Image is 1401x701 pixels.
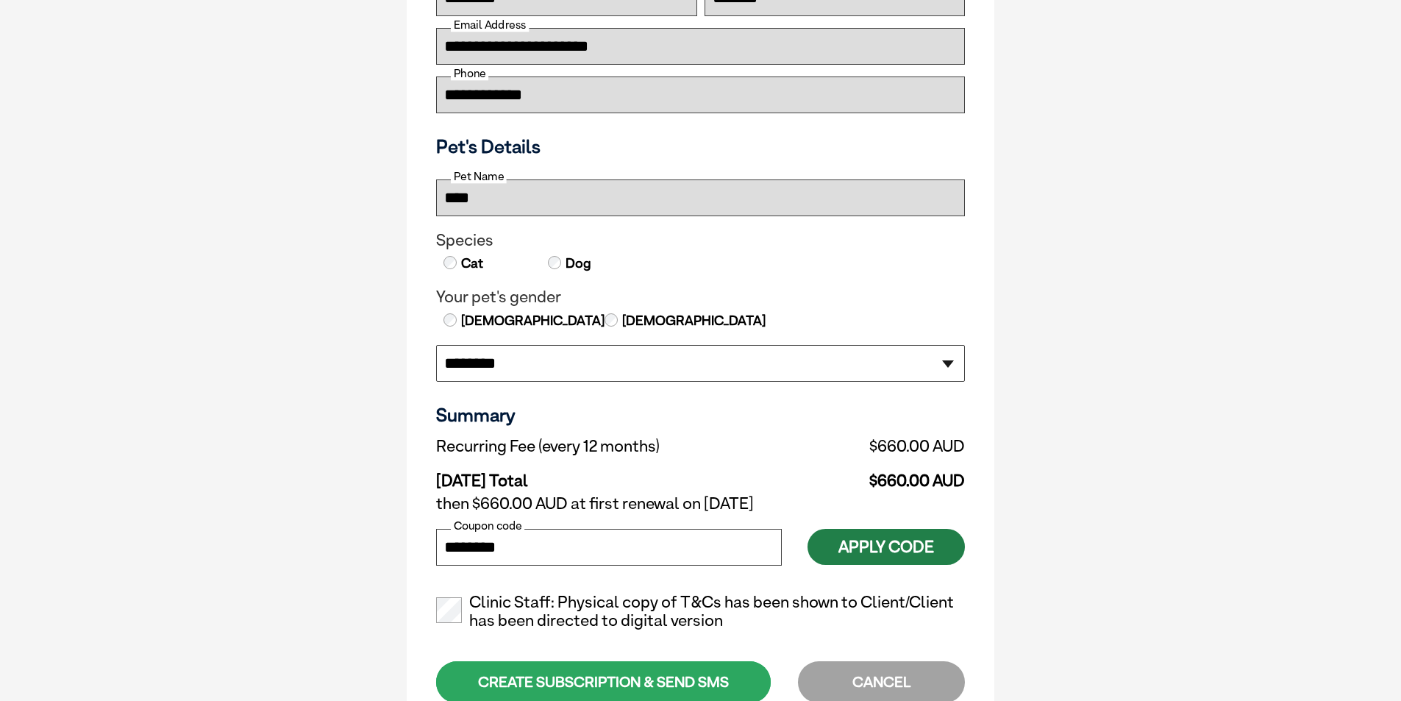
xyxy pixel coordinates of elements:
td: then $660.00 AUD at first renewal on [DATE] [436,491,965,517]
h3: Summary [436,404,965,426]
label: Email Address [451,18,529,32]
legend: Species [436,231,965,250]
label: Phone [451,67,488,80]
label: Clinic Staff: Physical copy of T&Cs has been shown to Client/Client has been directed to digital ... [436,593,965,631]
legend: Your pet's gender [436,288,965,307]
input: Clinic Staff: Physical copy of T&Cs has been shown to Client/Client has been directed to digital ... [436,597,462,623]
td: $660.00 AUD [804,433,965,460]
td: Recurring Fee (every 12 months) [436,433,804,460]
td: [DATE] Total [436,460,804,491]
td: $660.00 AUD [804,460,965,491]
label: Coupon code [451,519,524,533]
h3: Pet's Details [430,135,971,157]
button: Apply Code [808,529,965,565]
